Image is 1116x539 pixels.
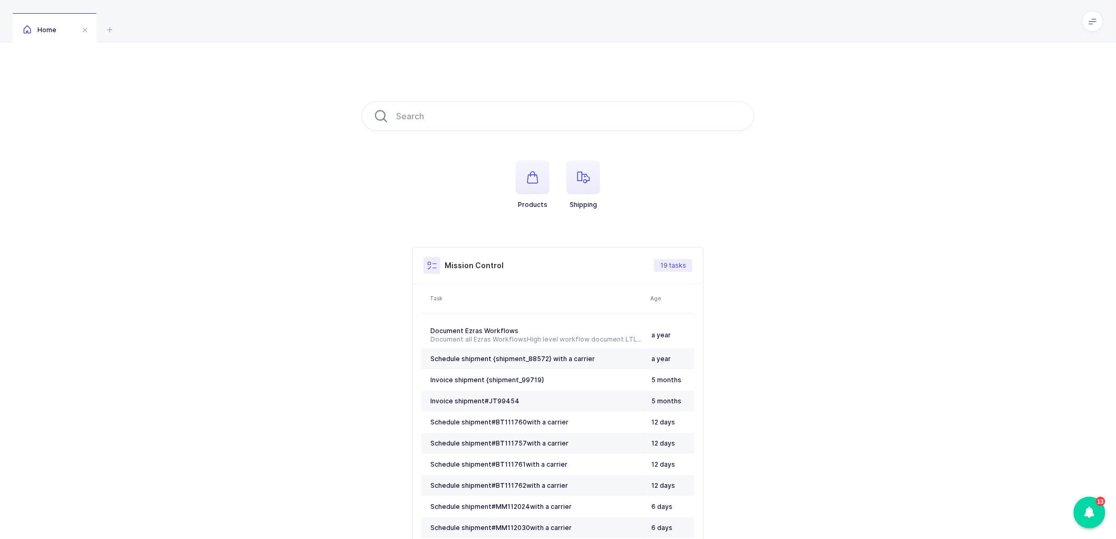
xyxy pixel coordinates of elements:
span: Schedule shipment with a carrier [430,418,569,426]
a: #BT111760 [492,418,527,427]
a: LTL Scheduling [626,335,674,343]
a: #JT99454 [485,397,519,405]
span: a year [651,331,671,339]
span: Home [23,26,56,34]
div: Age [650,294,691,302]
span: Invoice shipment {shipment_99719} [430,376,544,384]
div: Document all Ezras Workflows [430,335,643,344]
span: Invoice shipment [430,397,519,405]
span: Schedule shipment with a carrier [430,524,572,532]
a: #BT111757 [492,439,527,448]
a: #MM112024 [492,503,530,511]
span: 12 days [651,460,675,468]
a: High level workflow document [527,335,624,343]
span: 19 tasks [660,261,686,270]
span: 5 months [651,397,681,405]
span: Schedule shipment with a carrier [430,481,568,489]
span: 6 days [651,524,672,532]
span: Schedule shipment with a carrier [430,503,572,510]
a: #BT111762 [492,481,526,490]
div: 13 [1074,497,1105,528]
span: 12 days [651,439,675,447]
span: Document Ezras Workflows [430,327,518,335]
span: Schedule shipment with a carrier [430,439,569,447]
input: Search [362,101,754,131]
span: 12 days [651,481,675,489]
span: 12 days [651,418,675,426]
span: a year [651,355,671,363]
a: #MM112030 [492,524,530,532]
button: Shipping [566,160,600,209]
span: Schedule shipment with a carrier [430,460,567,468]
div: Task [430,294,644,302]
span: 5 months [651,376,681,384]
span: Schedule shipment {shipment_88572} with a carrier [430,355,595,363]
div: 13 [1096,497,1105,506]
a: #BT111761 [492,460,526,469]
span: 6 days [651,503,672,510]
h3: Mission Control [445,260,504,271]
button: Products [516,160,550,209]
